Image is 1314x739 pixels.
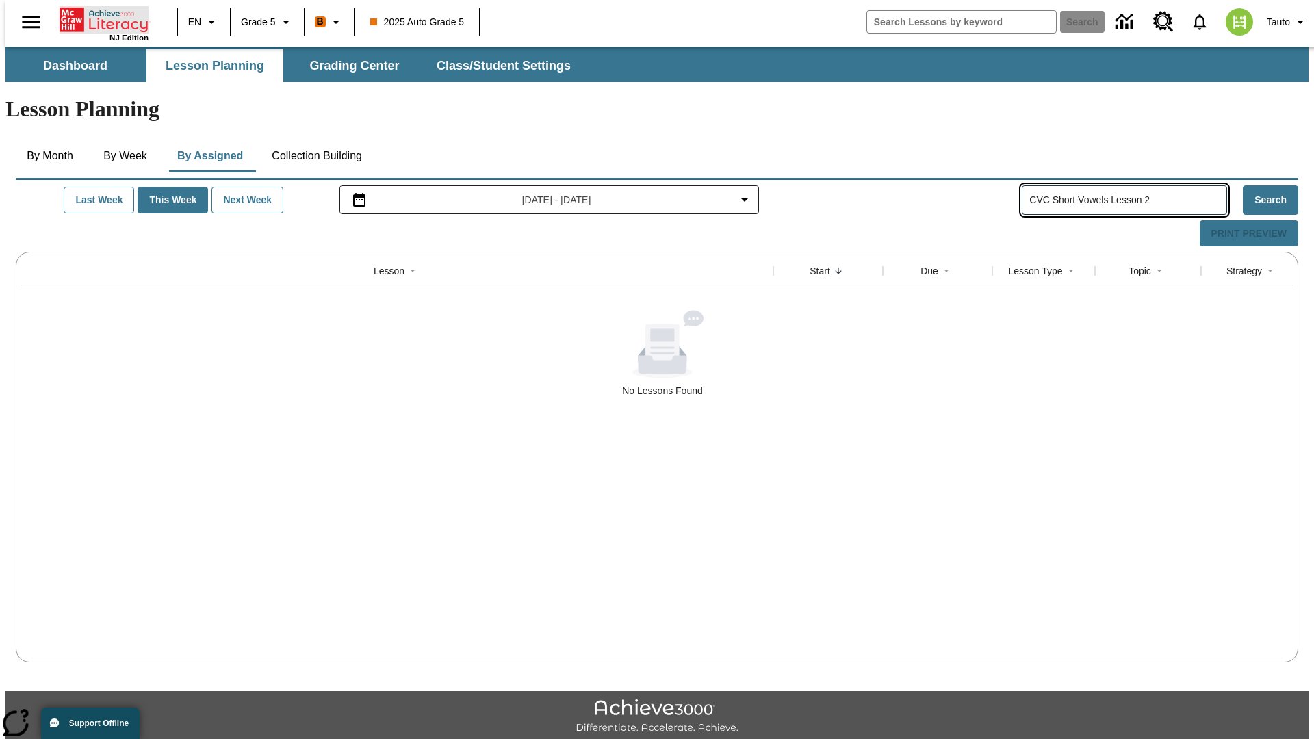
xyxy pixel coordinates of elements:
[1151,263,1168,279] button: Sort
[5,49,583,82] div: SubNavbar
[286,49,423,82] button: Grading Center
[317,13,324,30] span: B
[374,264,404,278] div: Lesson
[5,47,1309,82] div: SubNavbar
[21,310,1304,398] div: No Lessons Found
[1226,264,1262,278] div: Strategy
[166,140,254,172] button: By Assigned
[1243,185,1298,215] button: Search
[1261,10,1314,34] button: Profile/Settings
[1008,264,1062,278] div: Lesson Type
[235,10,300,34] button: Grade: Grade 5, Select a grade
[404,263,421,279] button: Sort
[867,11,1056,33] input: search field
[41,708,140,739] button: Support Offline
[346,192,753,208] button: Select the date range menu item
[1182,4,1218,40] a: Notifications
[920,264,938,278] div: Due
[138,187,208,213] button: This Week
[109,34,149,42] span: NJ Edition
[1262,263,1278,279] button: Sort
[938,263,955,279] button: Sort
[1226,8,1253,36] img: avatar image
[11,2,51,42] button: Open side menu
[576,699,738,734] img: Achieve3000 Differentiate Accelerate Achieve
[91,140,159,172] button: By Week
[1218,4,1261,40] button: Select a new avatar
[1063,263,1079,279] button: Sort
[188,15,201,29] span: EN
[1145,3,1182,40] a: Resource Center, Will open in new tab
[5,96,1309,122] h1: Lesson Planning
[7,49,144,82] button: Dashboard
[64,187,134,213] button: Last Week
[16,140,84,172] button: By Month
[1129,264,1151,278] div: Topic
[426,49,582,82] button: Class/Student Settings
[241,15,276,29] span: Grade 5
[522,193,591,207] span: [DATE] - [DATE]
[736,192,753,208] svg: Collapse Date Range Filter
[309,10,350,34] button: Boost Class color is orange. Change class color
[211,187,283,213] button: Next Week
[622,384,703,398] div: No Lessons Found
[830,263,847,279] button: Sort
[370,15,465,29] span: 2025 Auto Grade 5
[1107,3,1145,41] a: Data Center
[261,140,373,172] button: Collection Building
[810,264,830,278] div: Start
[1267,15,1290,29] span: Tauto
[60,5,149,42] div: Home
[1029,190,1226,210] input: Search Assigned Lessons
[182,10,226,34] button: Language: EN, Select a language
[60,6,149,34] a: Home
[69,718,129,728] span: Support Offline
[146,49,283,82] button: Lesson Planning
